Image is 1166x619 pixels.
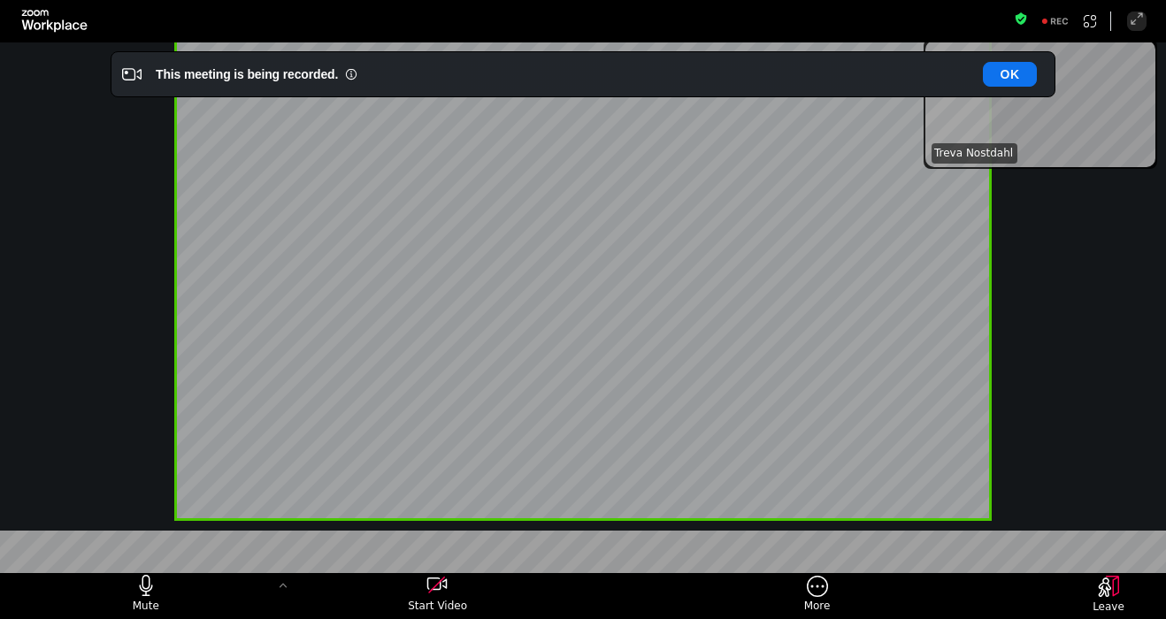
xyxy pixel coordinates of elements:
i: Video Recording [122,65,142,84]
span: Mute [133,599,159,613]
button: Apps Accessing Content in This Meeting [1080,11,1100,31]
div: This meeting is being recorded. [156,65,338,83]
span: Start Video [408,599,467,613]
div: Recording to cloud [1034,11,1077,31]
button: More audio controls [274,575,292,598]
i: Information Small [345,68,357,80]
button: Leave [1073,576,1144,618]
span: Treva Nostdahl [934,146,1013,161]
button: start my video [397,575,477,617]
span: More [804,599,831,613]
button: Enter Full Screen [1127,11,1147,31]
button: mute my microphone [106,575,186,617]
button: More meeting control [782,575,853,617]
button: Meeting information [1014,11,1028,31]
button: OK [983,62,1037,87]
span: Leave [1093,600,1124,614]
